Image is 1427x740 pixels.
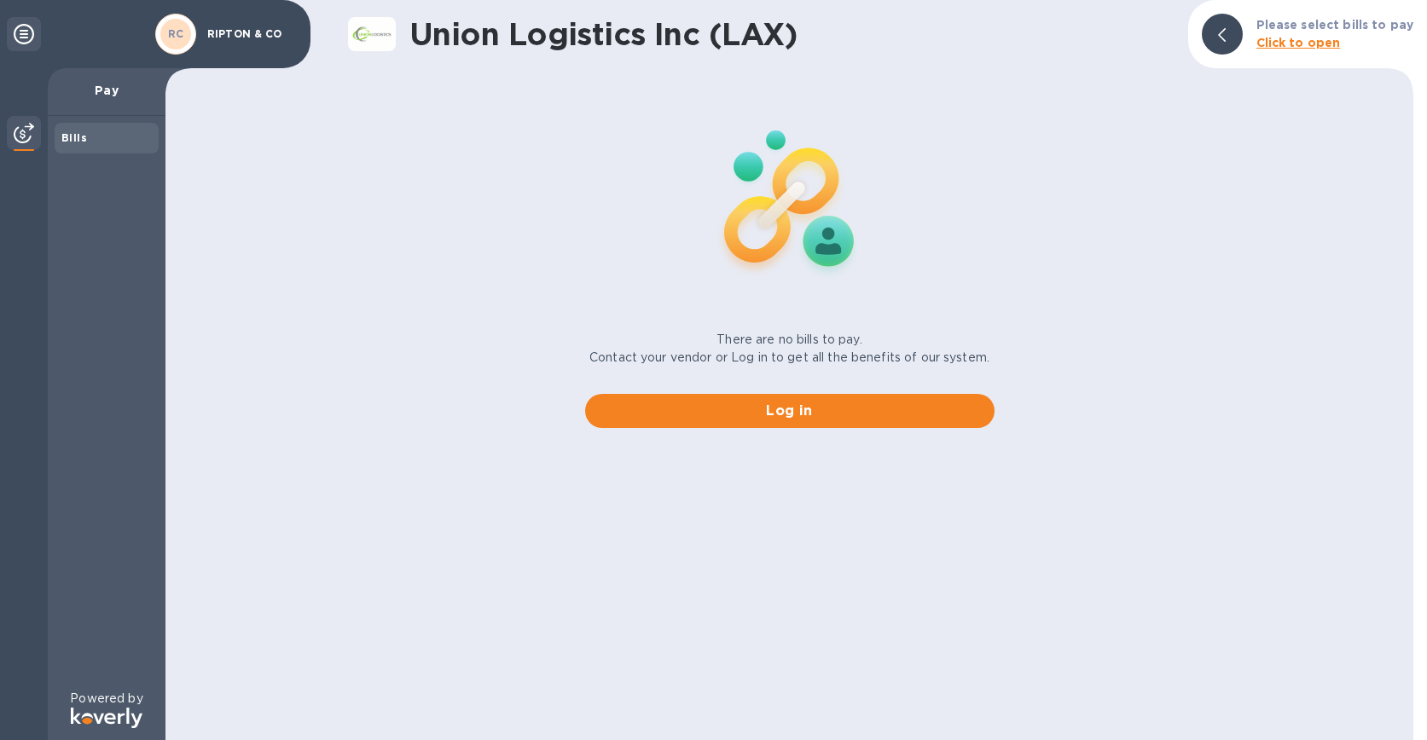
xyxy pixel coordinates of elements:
[1256,36,1341,49] b: Click to open
[599,401,981,421] span: Log in
[70,690,142,708] p: Powered by
[71,708,142,728] img: Logo
[61,82,152,99] p: Pay
[207,28,293,40] p: RIPTON & CO
[168,27,184,40] b: RC
[61,131,87,144] b: Bills
[409,16,1175,52] h1: Union Logistics Inc (LAX)
[585,394,995,428] button: Log in
[589,331,989,367] p: There are no bills to pay. Contact your vendor or Log in to get all the benefits of our system.
[1256,18,1413,32] b: Please select bills to pay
